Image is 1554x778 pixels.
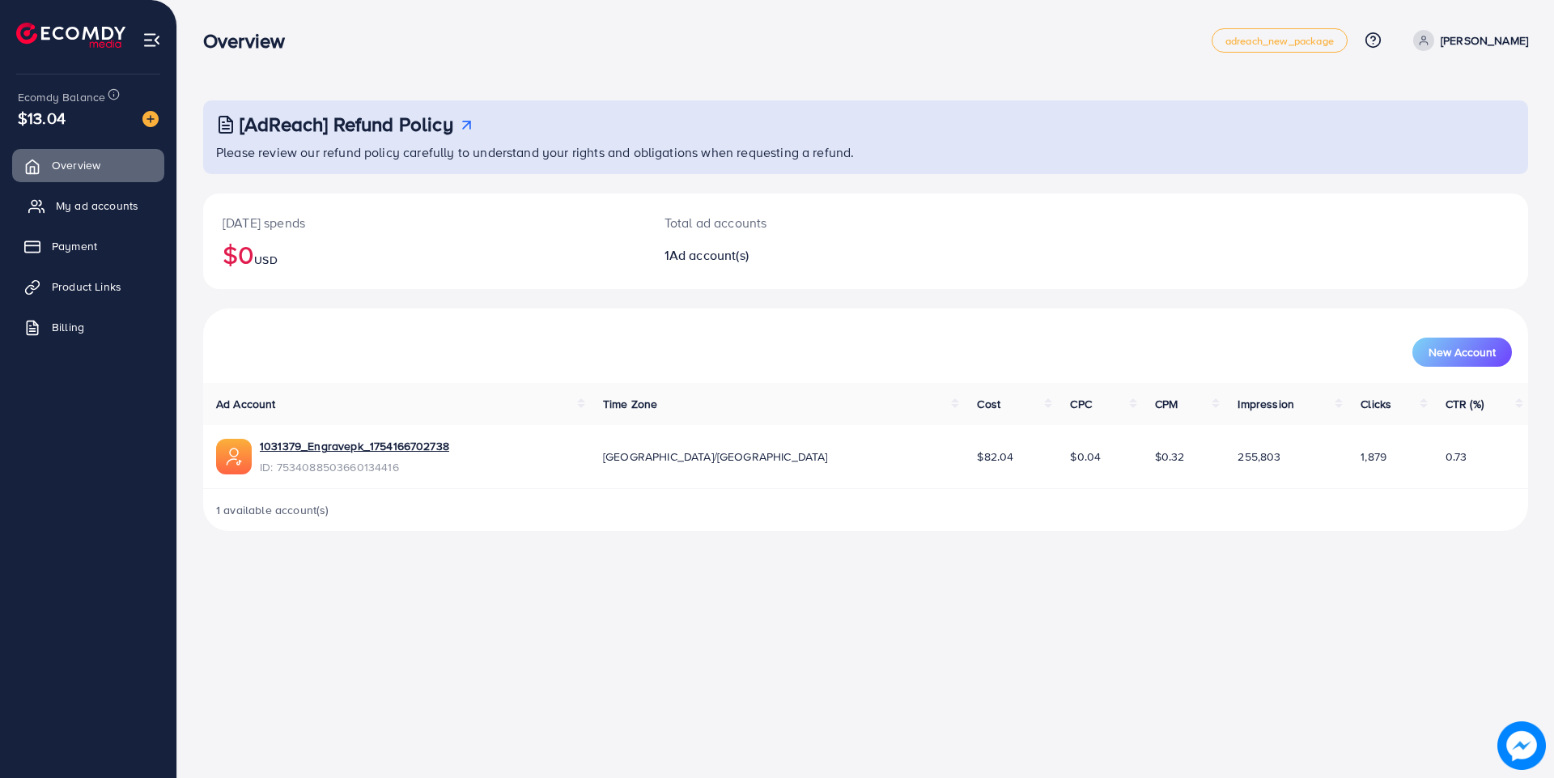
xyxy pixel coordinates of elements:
h2: 1 [664,248,957,263]
a: Billing [12,311,164,343]
span: 255,803 [1238,449,1280,465]
span: CPC [1070,396,1091,412]
a: Product Links [12,270,164,303]
p: [PERSON_NAME] [1441,31,1528,50]
span: Ecomdy Balance [18,89,105,105]
button: New Account [1412,338,1512,367]
a: adreach_new_package [1212,28,1348,53]
span: Time Zone [603,396,657,412]
a: 1031379_Engravepk_1754166702738 [260,438,449,454]
span: Clicks [1361,396,1391,412]
a: My ad accounts [12,189,164,222]
span: Overview [52,157,100,173]
img: logo [16,23,125,48]
span: CPM [1155,396,1178,412]
p: Please review our refund policy carefully to understand your rights and obligations when requesti... [216,142,1518,162]
span: Ad Account [216,396,276,412]
span: 1 available account(s) [216,502,329,518]
span: Product Links [52,278,121,295]
span: 0.73 [1446,449,1467,465]
a: Payment [12,230,164,262]
span: $82.04 [977,449,1013,465]
span: ID: 7534088503660134416 [260,459,449,475]
a: [PERSON_NAME] [1407,30,1528,51]
span: My ad accounts [56,198,138,214]
h3: [AdReach] Refund Policy [240,113,453,136]
span: $13.04 [18,106,66,130]
span: adreach_new_package [1225,36,1334,46]
img: image [142,111,159,127]
a: Overview [12,149,164,181]
span: Billing [52,319,84,335]
span: $0.04 [1070,449,1101,465]
span: Ad account(s) [669,246,749,264]
span: 1,879 [1361,449,1386,465]
span: $0.32 [1155,449,1185,465]
p: Total ad accounts [664,213,957,232]
span: Cost [977,396,1000,412]
h3: Overview [203,29,298,53]
span: Impression [1238,396,1294,412]
span: USD [254,252,277,268]
span: [GEOGRAPHIC_DATA]/[GEOGRAPHIC_DATA] [603,449,828,465]
h2: $0 [223,239,626,270]
img: menu [142,31,161,49]
span: CTR (%) [1446,396,1484,412]
span: New Account [1429,346,1496,358]
span: Payment [52,238,97,254]
p: [DATE] spends [223,213,626,232]
img: ic-ads-acc.e4c84228.svg [216,439,252,474]
img: image [1497,721,1546,770]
